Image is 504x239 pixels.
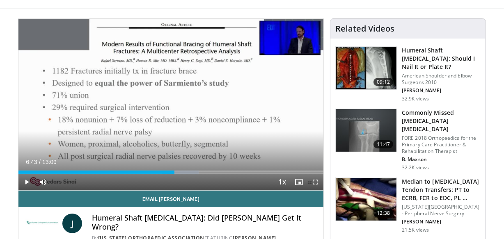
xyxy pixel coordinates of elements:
[35,174,51,190] button: Mute
[402,227,429,233] p: 21.5K views
[336,47,396,89] img: sot_1.png.150x105_q85_crop-smart_upscale.jpg
[335,109,481,171] a: 11:47 Commonly Missed [MEDICAL_DATA] [MEDICAL_DATA] FORE 2018 Orthopaedics for the Primary Care P...
[335,178,481,233] a: 12:38 Median to [MEDICAL_DATA] Tendon Transfers: PT to ECRB, FCR to EDC, PL … [US_STATE][GEOGRAPH...
[18,191,323,207] a: Email [PERSON_NAME]
[25,214,59,233] img: California Orthopaedic Association
[18,19,323,191] video-js: Video Player
[336,109,396,152] img: b2c65235-e098-4cd2-ab0f-914df5e3e270.150x105_q85_crop-smart_upscale.jpg
[402,46,481,71] h3: Humeral Shaft [MEDICAL_DATA]: Should I Nail It or Plate It?
[92,214,317,231] h4: Humeral Shaft [MEDICAL_DATA]: Did [PERSON_NAME] Get It Wrong?
[373,78,393,86] span: 09:12
[62,214,82,233] a: J
[42,159,57,165] span: 13:09
[402,219,481,225] p: [PERSON_NAME]
[336,178,396,221] img: 304908_0001_1.png.150x105_q85_crop-smart_upscale.jpg
[402,73,481,86] p: American Shoulder and Elbow Surgeons 2010
[402,96,429,102] p: 32.9K views
[39,159,41,165] span: /
[402,164,429,171] p: 32.2K views
[18,171,323,174] div: Progress Bar
[373,140,393,148] span: 11:47
[335,46,481,102] a: 09:12 Humeral Shaft [MEDICAL_DATA]: Should I Nail It or Plate It? American Shoulder and Elbow Sur...
[402,109,481,133] h3: Commonly Missed [MEDICAL_DATA] [MEDICAL_DATA]
[402,178,481,202] h3: Median to [MEDICAL_DATA] Tendon Transfers: PT to ECRB, FCR to EDC, PL …
[274,174,291,190] button: Playback Rate
[402,135,481,155] p: FORE 2018 Orthopaedics for the Primary Care Practitioner & Rehabilitation Therapist
[373,209,393,217] span: 12:38
[18,174,35,190] button: Play
[335,24,394,34] h4: Related Videos
[307,174,323,190] button: Fullscreen
[26,159,37,165] span: 6:43
[402,156,481,163] p: B. Maxson
[291,174,307,190] button: Enable picture-in-picture mode
[402,204,481,217] p: [US_STATE][GEOGRAPHIC_DATA] - Peripheral Nerve Surgery
[402,87,481,94] p: [PERSON_NAME]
